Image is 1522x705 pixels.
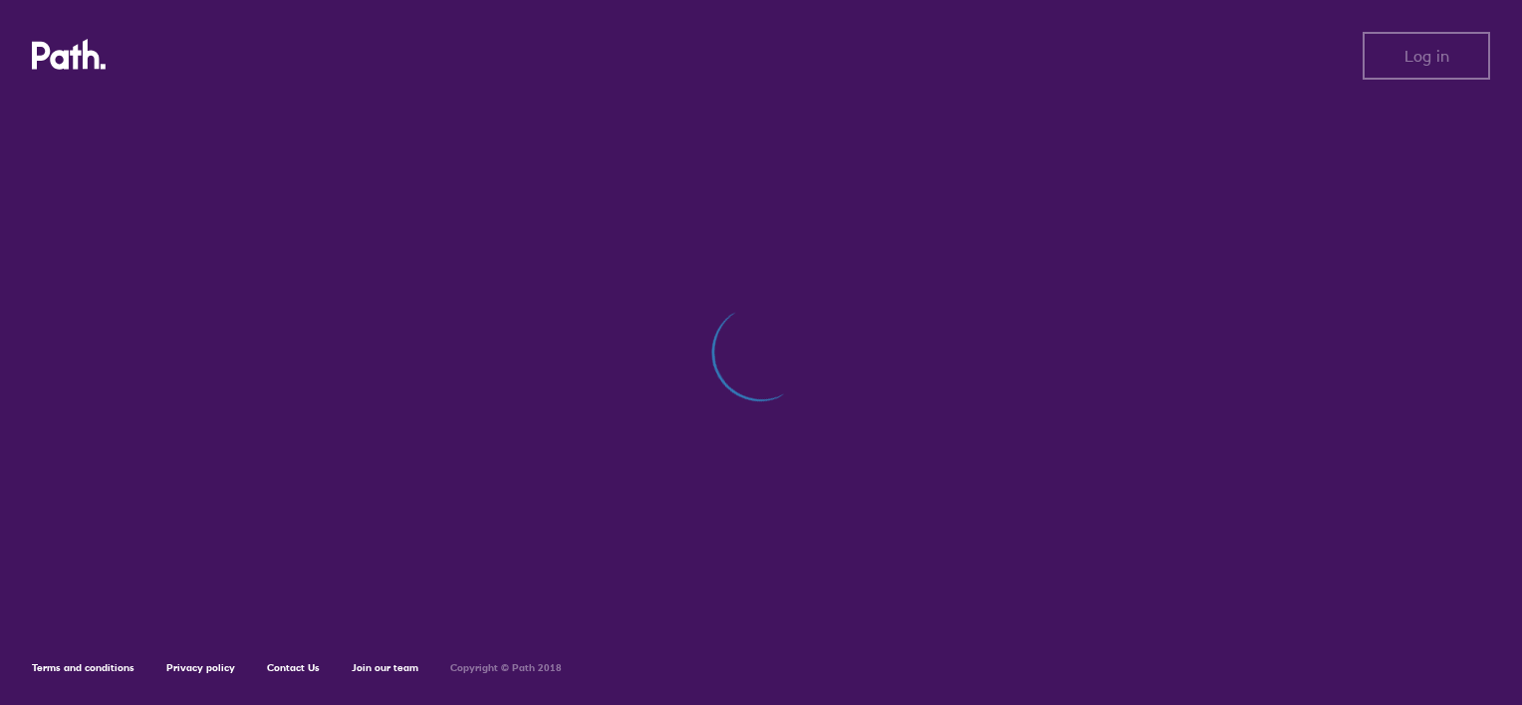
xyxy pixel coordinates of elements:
[1363,32,1490,80] button: Log in
[352,661,418,674] a: Join our team
[267,661,320,674] a: Contact Us
[1404,47,1449,65] span: Log in
[166,661,235,674] a: Privacy policy
[450,662,562,674] h6: Copyright © Path 2018
[32,661,134,674] a: Terms and conditions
